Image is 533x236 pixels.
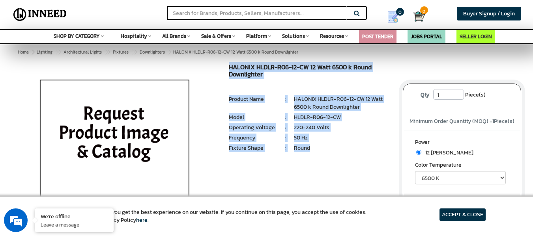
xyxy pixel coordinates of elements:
a: SELLER LOGIN [460,33,492,40]
li: : [278,144,294,152]
li: HLDLR-R06-12-CW [294,113,391,121]
li: Product Name [229,95,277,103]
input: Search for Brands, Products, Sellers, Manufacturers... [167,6,347,20]
span: Fixtures [113,49,129,55]
img: Cart [413,11,425,22]
label: Color Temperature [415,161,509,171]
img: Show My Quotes [387,11,399,23]
article: We use cookies to ensure you get the best experience on our website. If you continue on this page... [47,208,367,224]
li: Operating Voltage [229,124,277,132]
li: Fixture Shape [229,144,277,152]
li: : [278,113,294,121]
a: Buyer Signup / Login [457,7,521,20]
a: JOBS PORTAL [411,33,442,40]
span: Solutions [282,32,305,40]
span: Resources [320,32,344,40]
span: Piece(s) [465,89,486,101]
span: > [32,49,34,55]
div: Minimize live chat window [129,4,148,23]
a: my Quotes 0 [378,8,413,26]
span: 0 [420,6,428,14]
label: Qty [417,89,433,101]
span: Sale & Offers [201,32,231,40]
span: 0 [396,8,404,16]
li: 50 Hz [294,134,391,142]
span: Platform [246,32,267,40]
li: Round [294,144,391,152]
div: ADD TO [403,196,521,205]
span: 12 [PERSON_NAME] [421,149,473,157]
label: Power [415,138,509,148]
li: : [278,124,294,132]
span: > [105,47,108,57]
a: Lighting [35,47,54,57]
li: Model [229,113,277,121]
a: here [136,216,148,224]
img: salesiqlogo_leal7QplfZFryJ6FIlVepeu7OftD7mt8q6exU6-34PB8prfIgodN67KcxXM9Y7JQ_.png [54,146,60,151]
em: Driven by SalesIQ [62,146,100,151]
a: Downlighters [138,47,166,57]
div: Leave a message [41,44,133,54]
span: Hospitality [121,32,147,40]
li: : [278,134,294,142]
span: Downlighters [140,49,165,55]
em: Submit [116,182,143,193]
span: Minimum Order Quantity (MOQ) = Piece(s) [410,117,514,125]
span: SHOP BY CATEGORY [54,32,100,40]
article: ACCEPT & CLOSE [439,208,486,221]
li: : [278,95,294,103]
span: > [131,47,135,57]
img: logo_Zg8I0qSkbAqR2WFHt3p6CTuqpyXMFPubPcD2OT02zFN43Cy9FUNNG3NEPhM_Q1qe_.png [13,47,33,52]
span: > [168,47,172,57]
p: Leave a message [41,221,108,228]
li: HALONIX HLDLR-R06-12-CW 12 Watt 6500 k Round Downlighter [294,95,391,111]
span: HALONIX HLDLR-R06-12-CW 12 Watt 6500 k Round Downlighter [35,49,298,55]
a: Home [16,47,30,57]
a: POST TENDER [362,33,393,40]
span: 1 [492,117,494,125]
span: > [55,47,59,57]
span: All Brands [162,32,186,40]
a: Architectural Lights [62,47,103,57]
span: We are offline. Please leave us a message. [17,69,138,149]
div: We're offline [41,212,108,220]
textarea: Type your message and click 'Submit' [4,154,150,182]
span: Lighting [37,49,52,55]
li: 220-240 Volts [294,124,391,132]
img: Inneed.Market [11,5,69,24]
span: Architectural Lights [64,49,102,55]
h1: HALONIX HLDLR-R06-12-CW 12 Watt 6500 k Round Downlighter [229,64,391,80]
li: Frequency [229,134,277,142]
a: Fixtures [111,47,130,57]
a: Cart 0 [413,8,418,25]
span: Buyer Signup / Login [463,9,515,18]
